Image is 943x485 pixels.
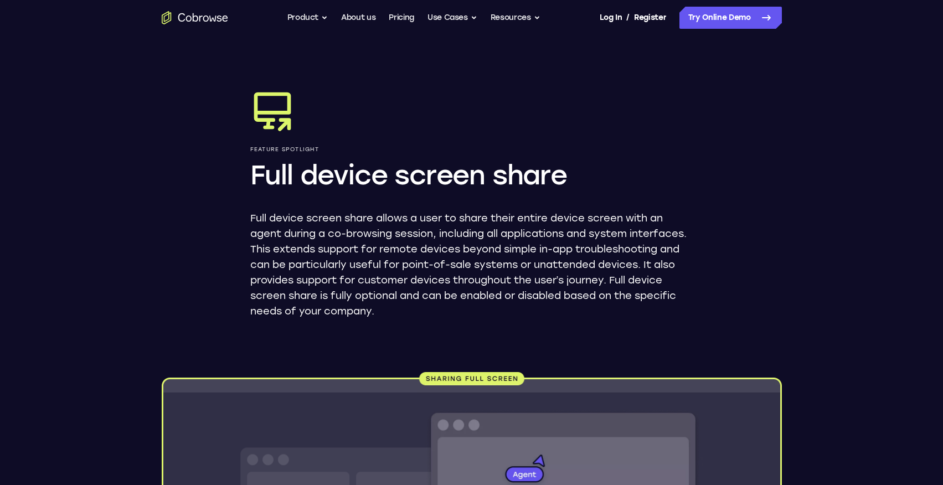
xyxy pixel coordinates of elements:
p: Feature Spotlight [250,146,693,153]
span: / [626,11,630,24]
h1: Full device screen share [250,157,693,193]
button: Product [287,7,328,29]
button: Use Cases [427,7,477,29]
a: Log In [600,7,622,29]
img: Full device screen share [250,89,295,133]
button: Resources [491,7,540,29]
a: Go to the home page [162,11,228,24]
a: Pricing [389,7,414,29]
a: About us [341,7,375,29]
p: Full device screen share allows a user to share their entire device screen with an agent during a... [250,210,693,319]
a: Try Online Demo [679,7,782,29]
a: Register [634,7,666,29]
